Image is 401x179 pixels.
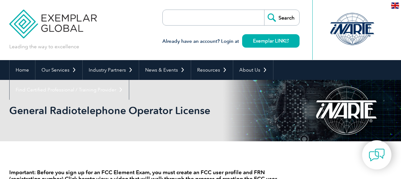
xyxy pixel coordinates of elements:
[391,3,399,9] img: en
[233,60,273,80] a: About Us
[9,105,277,116] h2: General Radiotelephone Operator License
[83,60,139,80] a: Industry Partners
[139,60,191,80] a: News & Events
[9,43,79,50] p: Leading the way to excellence
[242,34,300,48] a: Exemplar LINK
[264,10,299,25] input: Search
[35,60,82,80] a: Our Services
[191,60,233,80] a: Resources
[285,39,289,43] img: open_square.png
[369,147,385,163] img: contact-chat.png
[162,37,300,45] h3: Already have an account? Login at
[10,80,129,100] a: Find Certified Professional / Training Provider
[10,60,35,80] a: Home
